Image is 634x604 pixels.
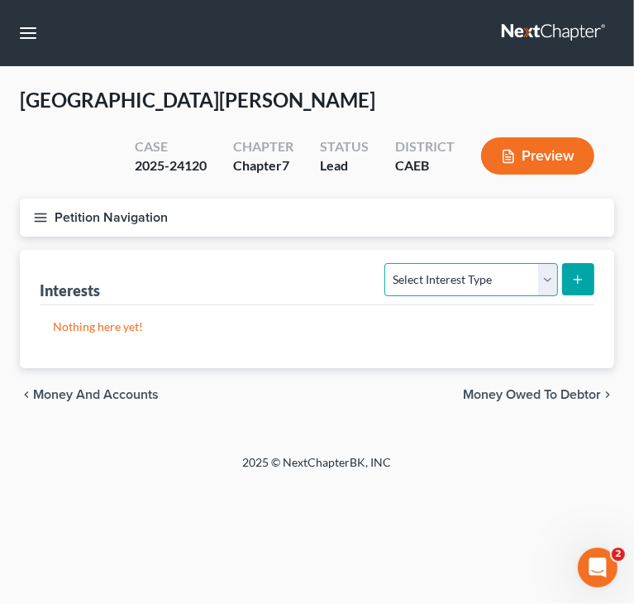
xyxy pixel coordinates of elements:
[233,156,293,175] div: Chapter
[463,388,601,401] span: Money Owed to Debtor
[612,548,625,561] span: 2
[40,280,100,300] div: Interests
[20,199,614,237] button: Petition Navigation
[601,388,614,401] i: chevron_right
[320,156,369,175] div: Lead
[233,137,293,156] div: Chapter
[481,137,594,175] button: Preview
[53,319,581,335] p: Nothing here yet!
[135,137,207,156] div: Case
[578,548,617,587] iframe: Intercom live chat
[20,388,159,401] button: chevron_left Money and Accounts
[20,388,33,401] i: chevron_left
[463,388,614,401] button: Money Owed to Debtor chevron_right
[33,388,159,401] span: Money and Accounts
[395,137,455,156] div: District
[320,137,369,156] div: Status
[282,157,289,173] span: 7
[395,156,455,175] div: CAEB
[94,454,541,484] div: 2025 © NextChapterBK, INC
[135,156,207,175] div: 2025-24120
[20,88,375,112] span: [GEOGRAPHIC_DATA][PERSON_NAME]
